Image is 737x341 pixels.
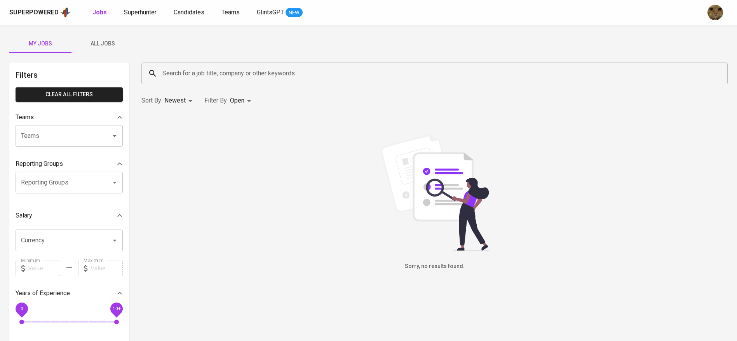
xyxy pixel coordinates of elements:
[257,8,303,17] a: GlintsGPT NEW
[204,96,227,105] p: Filter By
[174,9,204,16] span: Candidates
[16,211,32,220] p: Salary
[124,9,157,16] span: Superhunter
[230,97,244,104] span: Open
[60,7,71,18] img: app logo
[376,134,493,251] img: file_searching.svg
[141,262,728,271] h6: Sorry, no results found.
[230,94,254,108] div: Open
[707,5,723,20] img: ec6c0910-f960-4a00-a8f8-c5744e41279e.jpg
[16,113,34,122] p: Teams
[109,235,120,246] button: Open
[9,8,59,17] div: Superpowered
[112,306,120,311] span: 10+
[164,94,195,108] div: Newest
[221,8,241,17] a: Teams
[141,96,161,105] p: Sort By
[257,9,284,16] span: GlintsGPT
[221,9,240,16] span: Teams
[14,39,67,49] span: My Jobs
[124,8,158,17] a: Superhunter
[92,9,107,16] b: Jobs
[28,261,60,276] input: Value
[16,69,123,81] h6: Filters
[16,87,123,102] button: Clear All filters
[109,130,120,141] button: Open
[16,156,123,172] div: Reporting Groups
[9,7,71,18] a: Superpoweredapp logo
[22,90,117,99] span: Clear All filters
[20,306,23,311] span: 0
[109,177,120,188] button: Open
[16,110,123,125] div: Teams
[16,285,123,301] div: Years of Experience
[174,8,206,17] a: Candidates
[76,39,129,49] span: All Jobs
[286,9,303,17] span: NEW
[92,8,108,17] a: Jobs
[16,208,123,223] div: Salary
[91,261,123,276] input: Value
[164,96,186,105] p: Newest
[16,289,70,298] p: Years of Experience
[16,159,63,169] p: Reporting Groups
